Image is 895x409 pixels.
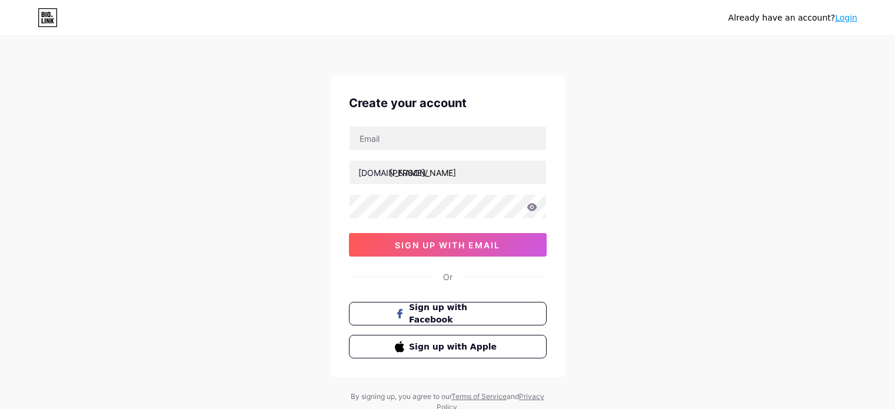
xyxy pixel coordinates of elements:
div: Create your account [349,94,547,112]
input: Email [350,127,546,150]
a: Terms of Service [451,392,507,401]
div: Or [443,271,453,283]
input: username [350,161,546,184]
span: Sign up with Facebook [409,301,500,326]
button: sign up with email [349,233,547,257]
div: Already have an account? [728,12,857,24]
div: [DOMAIN_NAME]/ [358,167,428,179]
span: sign up with email [395,240,500,250]
button: Sign up with Apple [349,335,547,358]
span: Sign up with Apple [409,341,500,353]
button: Sign up with Facebook [349,302,547,325]
a: Login [835,13,857,22]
